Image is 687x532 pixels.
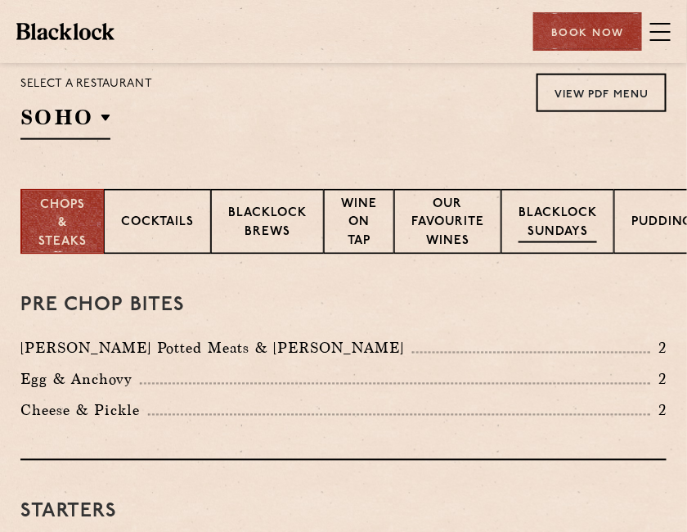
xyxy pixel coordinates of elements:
div: Book Now [533,12,642,51]
p: Our favourite wines [411,196,484,253]
h3: Starters [20,502,667,523]
p: Cheese & Pickle [20,399,148,422]
p: Select a restaurant [20,74,152,95]
p: 2 [650,400,667,422]
p: 2 [650,369,667,390]
p: Blacklock Brews [228,205,307,243]
a: View PDF Menu [537,74,667,112]
p: 2 [650,338,667,359]
p: Blacklock Sundays [519,205,597,243]
img: BL_Textured_Logo-footer-cropped.svg [16,23,114,39]
p: [PERSON_NAME] Potted Meats & [PERSON_NAME] [20,337,412,360]
h2: SOHO [20,103,110,140]
p: Chops & Steaks [38,196,87,252]
p: Cocktails [121,214,194,234]
p: Egg & Anchovy [20,368,140,391]
p: Wine on Tap [341,196,377,253]
h3: Pre Chop Bites [20,295,667,317]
